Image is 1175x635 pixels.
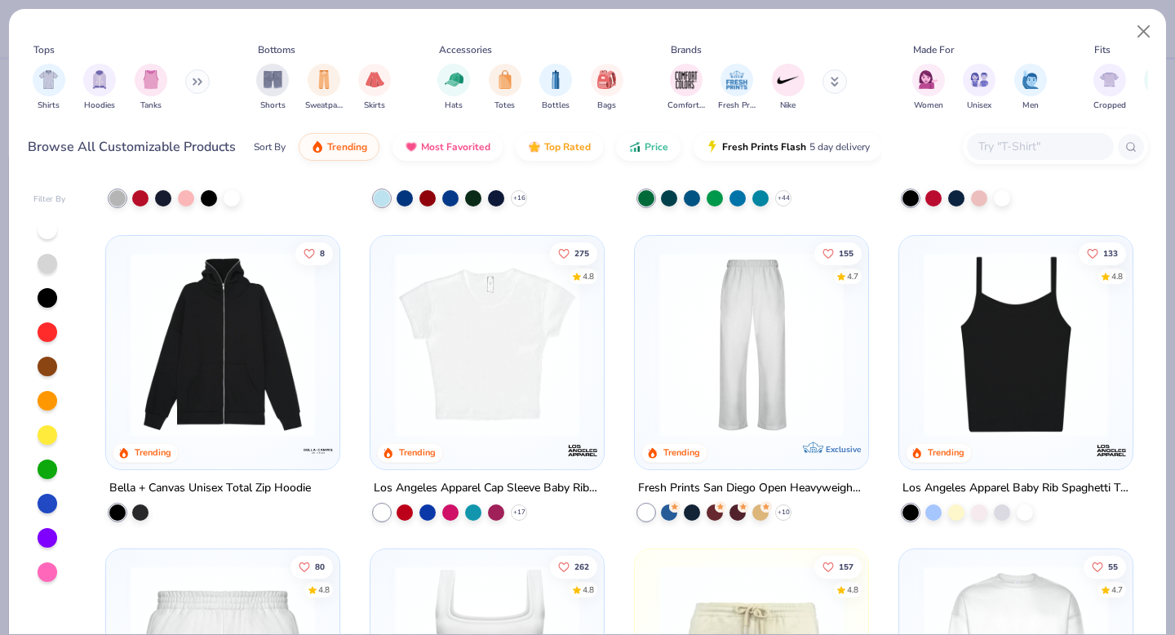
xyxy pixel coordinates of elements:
[591,64,623,112] div: filter for Bags
[776,68,800,92] img: Nike Image
[574,563,589,571] span: 262
[651,251,852,436] img: df5250ff-6f61-4206-a12c-24931b20f13c
[667,100,705,112] span: Comfort Colors
[364,100,385,112] span: Skirts
[374,477,601,498] div: Los Angeles Apparel Cap Sleeve Baby Rib Crop Top
[839,563,854,571] span: 157
[83,64,116,112] div: filter for Hoodies
[638,477,865,498] div: Fresh Prints San Diego Open Heavyweight Sweatpants
[902,477,1129,498] div: Los Angeles Apparel Baby Rib Spaghetti Tank
[1103,249,1118,257] span: 133
[902,163,1129,184] div: Bella Canvas [DEMOGRAPHIC_DATA]' Micro Ribbed Scoop Tank
[1093,64,1126,112] div: filter for Cropped
[539,64,572,112] button: filter button
[513,507,525,517] span: + 17
[839,249,854,257] span: 155
[291,556,334,579] button: Like
[550,556,597,579] button: Like
[83,64,116,112] button: filter button
[963,64,995,112] button: filter button
[437,64,470,112] div: filter for Hats
[591,64,623,112] button: filter button
[445,100,463,112] span: Hats
[1128,16,1159,47] button: Close
[826,443,861,454] span: Exclusive
[1014,64,1047,112] button: filter button
[437,64,470,112] button: filter button
[1094,42,1111,57] div: Fits
[1108,563,1118,571] span: 55
[583,270,594,282] div: 4.8
[772,64,805,112] button: filter button
[597,70,615,89] img: Bags Image
[550,242,597,264] button: Like
[135,64,167,112] div: filter for Tanks
[963,64,995,112] div: filter for Unisex
[544,140,591,153] span: Top Rated
[489,64,521,112] div: filter for Totes
[305,64,343,112] button: filter button
[256,64,289,112] button: filter button
[496,70,514,89] img: Totes Image
[254,140,286,154] div: Sort By
[671,42,702,57] div: Brands
[319,584,330,597] div: 4.8
[1022,70,1040,89] img: Men Image
[777,193,789,202] span: + 44
[916,251,1116,436] img: cbf11e79-2adf-4c6b-b19e-3da42613dd1b
[1093,64,1126,112] button: filter button
[1022,100,1039,112] span: Men
[674,68,698,92] img: Comfort Colors Image
[725,68,749,92] img: Fresh Prints Image
[914,100,943,112] span: Women
[913,42,954,57] div: Made For
[645,140,668,153] span: Price
[616,133,681,161] button: Price
[539,64,572,112] div: filter for Bottles
[494,100,515,112] span: Totes
[311,140,324,153] img: trending.gif
[387,251,587,436] img: b0603986-75a5-419a-97bc-283c66fe3a23
[814,242,862,264] button: Like
[33,64,65,112] div: filter for Shirts
[84,100,115,112] span: Hoodies
[439,42,492,57] div: Accessories
[358,64,391,112] div: filter for Skirts
[321,249,326,257] span: 8
[694,133,882,161] button: Fresh Prints Flash5 day delivery
[1084,556,1126,579] button: Like
[547,70,565,89] img: Bottles Image
[1100,70,1119,89] img: Cropped Image
[256,64,289,112] div: filter for Shorts
[38,100,60,112] span: Shirts
[667,64,705,112] div: filter for Comfort Colors
[638,163,815,184] div: Gildan Adult Heavy Cotton T-Shirt
[542,100,570,112] span: Bottles
[912,64,945,112] button: filter button
[706,140,719,153] img: flash.gif
[777,507,789,517] span: + 10
[772,64,805,112] div: filter for Nike
[587,251,788,436] img: f2b333be-1c19-4d0f-b003-dae84be201f4
[33,42,55,57] div: Tops
[28,137,236,157] div: Browse All Customizable Products
[327,140,367,153] span: Trending
[374,163,530,184] div: Fresh Prints Cali Camisole Top
[302,433,335,466] img: Bella + Canvas logo
[39,70,58,89] img: Shirts Image
[780,100,796,112] span: Nike
[109,477,311,498] div: Bella + Canvas Unisex Total Zip Hoodie
[513,193,525,202] span: + 16
[970,70,989,89] img: Unisex Image
[566,433,599,466] img: Los Angeles Apparel logo
[912,64,945,112] div: filter for Women
[405,140,418,153] img: most_fav.gif
[718,64,756,112] div: filter for Fresh Prints
[809,138,870,157] span: 5 day delivery
[122,251,323,436] img: b1a53f37-890a-4b9a-8962-a1b7c70e022e
[33,193,66,206] div: Filter By
[445,70,463,89] img: Hats Image
[814,556,862,579] button: Like
[1079,242,1126,264] button: Like
[1014,64,1047,112] div: filter for Men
